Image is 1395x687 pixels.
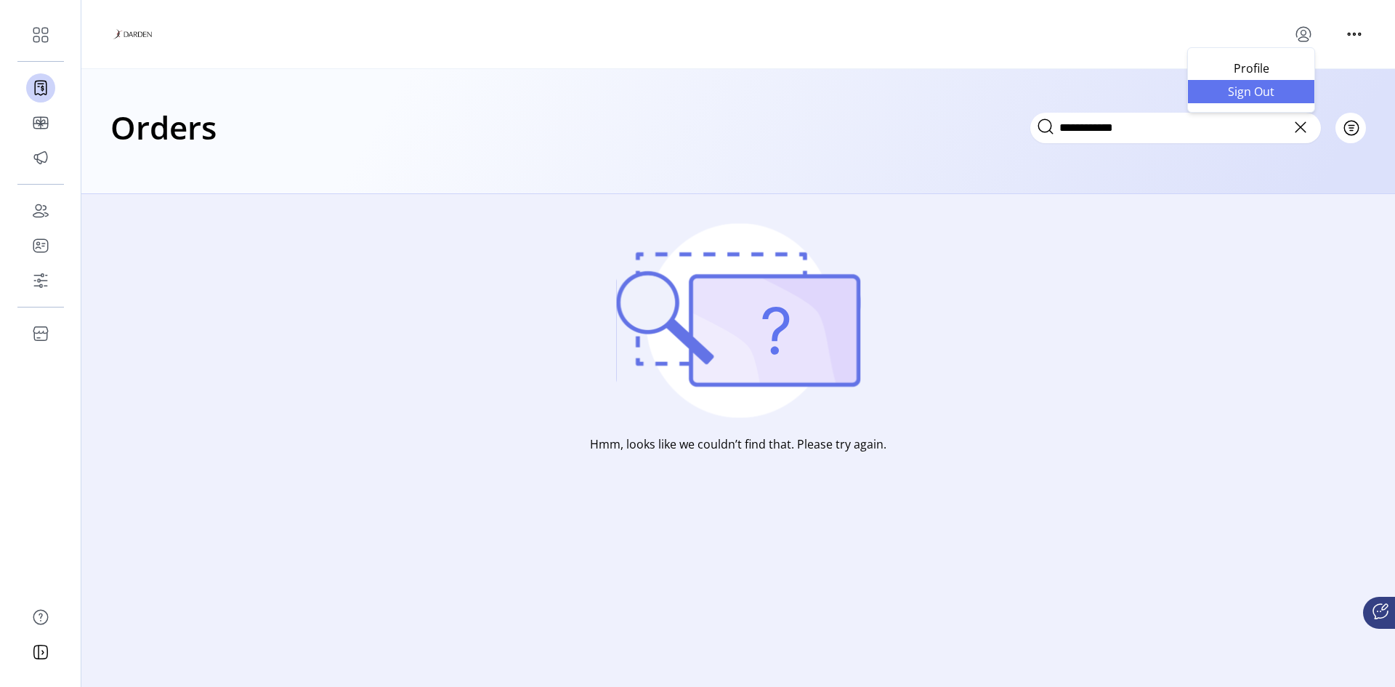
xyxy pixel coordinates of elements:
[590,435,886,453] p: Hmm, looks like we couldn’t find that. Please try again.
[1343,23,1366,46] button: menu
[1188,80,1314,103] li: Sign Out
[110,14,154,55] img: logo
[1188,57,1314,80] a: Profile
[1335,113,1366,143] button: Filter Button
[1197,63,1306,74] span: Profile
[1197,86,1306,97] span: Sign Out
[110,102,217,153] h1: Orders
[1292,23,1315,46] button: menu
